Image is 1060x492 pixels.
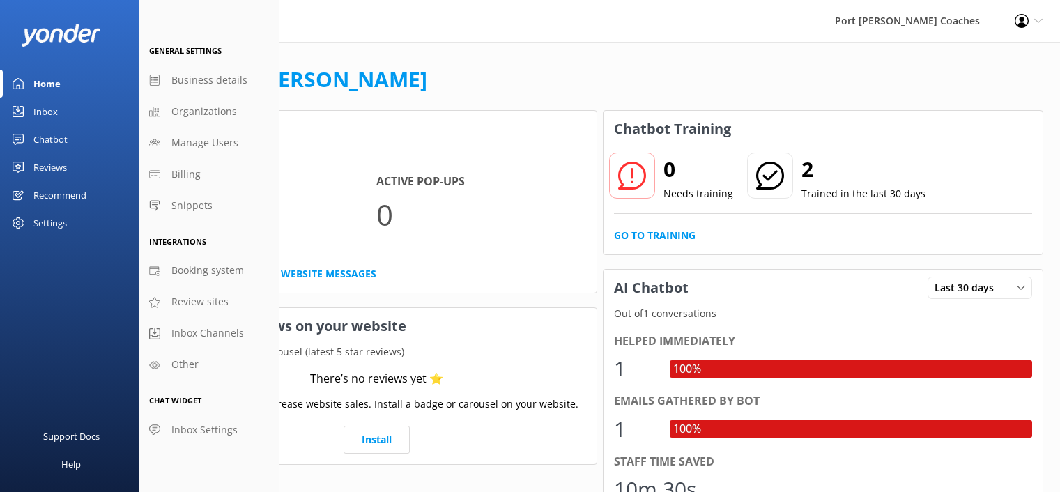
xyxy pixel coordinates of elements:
span: Snippets [171,198,213,213]
h3: AI Chatbot [604,270,699,306]
span: Billing [171,167,201,182]
p: Trained in the last 30 days [801,186,925,201]
span: Integrations [149,236,206,247]
p: Out of 1 conversations [604,306,1043,321]
a: Inbox Channels [139,318,279,349]
a: Organizations [139,96,279,128]
a: [PERSON_NAME] [258,65,427,93]
div: 1 [614,413,656,446]
div: Helped immediately [614,332,1033,351]
span: Last 30 days [935,280,1002,295]
h3: Showcase reviews on your website [157,308,597,344]
a: Manage Users [139,128,279,159]
h2: 2 [801,153,925,186]
div: Inbox [33,98,58,125]
span: Business details [171,72,247,88]
a: Billing [139,159,279,190]
a: Inbox Settings [139,415,279,446]
span: Other [171,357,199,372]
h4: Active Pop-ups [376,173,585,191]
p: Needs training [663,186,733,201]
span: Inbox Channels [171,325,244,341]
p: Use social proof to increase website sales. Install a badge or carousel on your website. [174,397,578,412]
h3: Website Chat [157,111,597,147]
p: Your current review carousel (latest 5 star reviews) [157,344,597,360]
div: Recommend [33,181,86,209]
a: Business details [139,65,279,96]
div: 100% [670,420,705,438]
div: Staff time saved [614,453,1033,471]
span: Review sites [171,294,229,309]
div: There’s no reviews yet ⭐ [310,370,443,388]
a: Install [344,426,410,454]
div: Support Docs [43,422,100,450]
span: Inbox Settings [171,422,238,438]
span: Manage Users [171,135,238,151]
img: yonder-white-logo.png [21,24,101,47]
div: Help [61,450,81,478]
div: Emails gathered by bot [614,392,1033,410]
span: Organizations [171,104,237,119]
div: Settings [33,209,67,237]
span: Chat Widget [149,395,201,406]
a: Go to Training [614,228,696,243]
div: 100% [670,360,705,378]
div: Home [33,70,61,98]
a: Booking system [139,255,279,286]
a: Website Messages [281,266,376,282]
p: 0 [376,191,585,238]
h1: Welcome, [156,63,427,96]
p: In the last 30 days [157,147,597,162]
span: General Settings [149,45,222,56]
h2: 0 [663,153,733,186]
a: Other [139,349,279,380]
h3: Chatbot Training [604,111,742,147]
a: Review sites [139,286,279,318]
div: Reviews [33,153,67,181]
a: Snippets [139,190,279,222]
div: Chatbot [33,125,68,153]
span: Booking system [171,263,244,278]
div: 1 [614,352,656,385]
